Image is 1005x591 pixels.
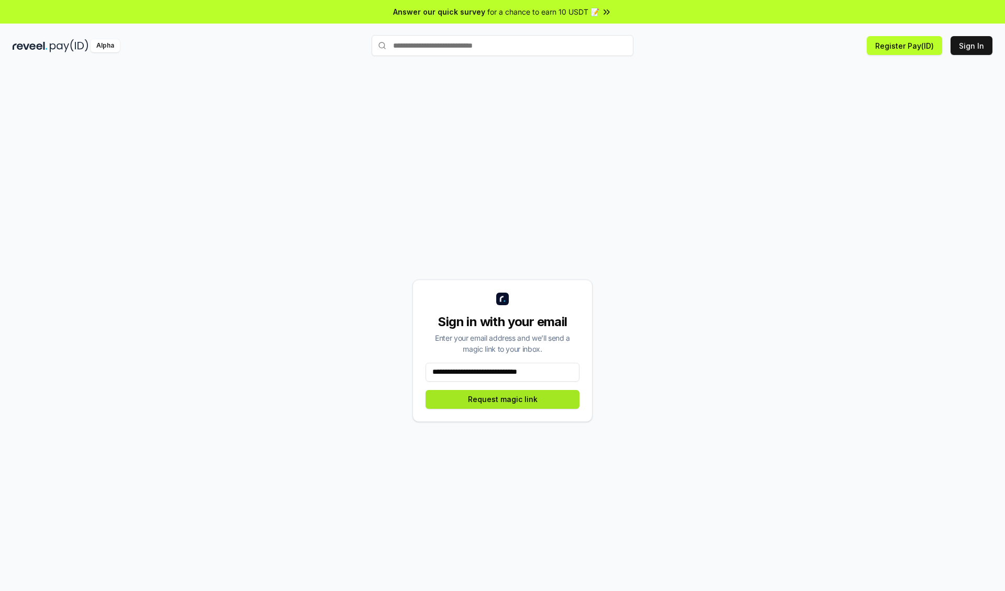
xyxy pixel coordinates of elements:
div: Enter your email address and we’ll send a magic link to your inbox. [426,332,579,354]
div: Sign in with your email [426,314,579,330]
img: pay_id [50,39,88,52]
button: Register Pay(ID) [867,36,942,55]
img: logo_small [496,293,509,305]
button: Request magic link [426,390,579,409]
span: Answer our quick survey [393,6,485,17]
button: Sign In [951,36,992,55]
span: for a chance to earn 10 USDT 📝 [487,6,599,17]
div: Alpha [91,39,120,52]
img: reveel_dark [13,39,48,52]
